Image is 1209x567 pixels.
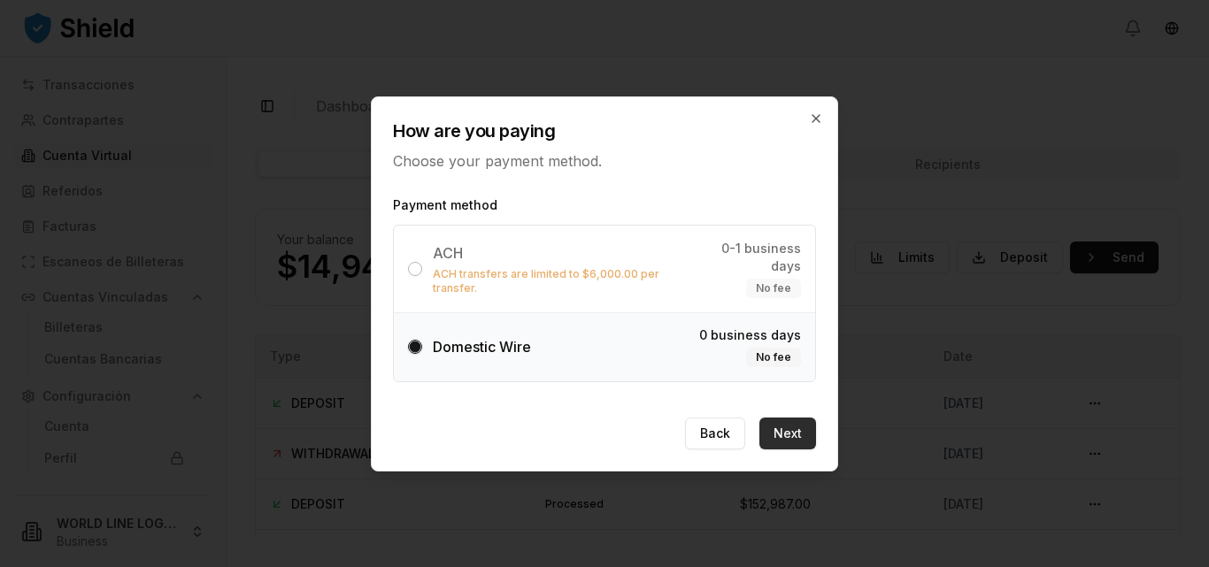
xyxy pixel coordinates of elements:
[393,119,816,143] h2: How are you paying
[393,150,816,172] p: Choose your payment method.
[393,196,816,214] label: Payment method
[685,418,745,449] button: Back
[746,348,801,367] div: No fee
[408,262,422,276] button: ACHACH transfers are limited to $6,000.00 per transfer.0-1 business daysNo fee
[746,279,801,298] div: No fee
[433,338,531,356] span: Domestic Wire
[699,326,801,344] span: 0 business days
[433,267,693,295] p: ACH transfers are limited to $6,000.00 per transfer.
[433,244,463,262] span: ACH
[693,240,801,275] span: 0-1 business days
[408,340,422,354] button: Domestic Wire0 business daysNo fee
[759,418,816,449] button: Next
